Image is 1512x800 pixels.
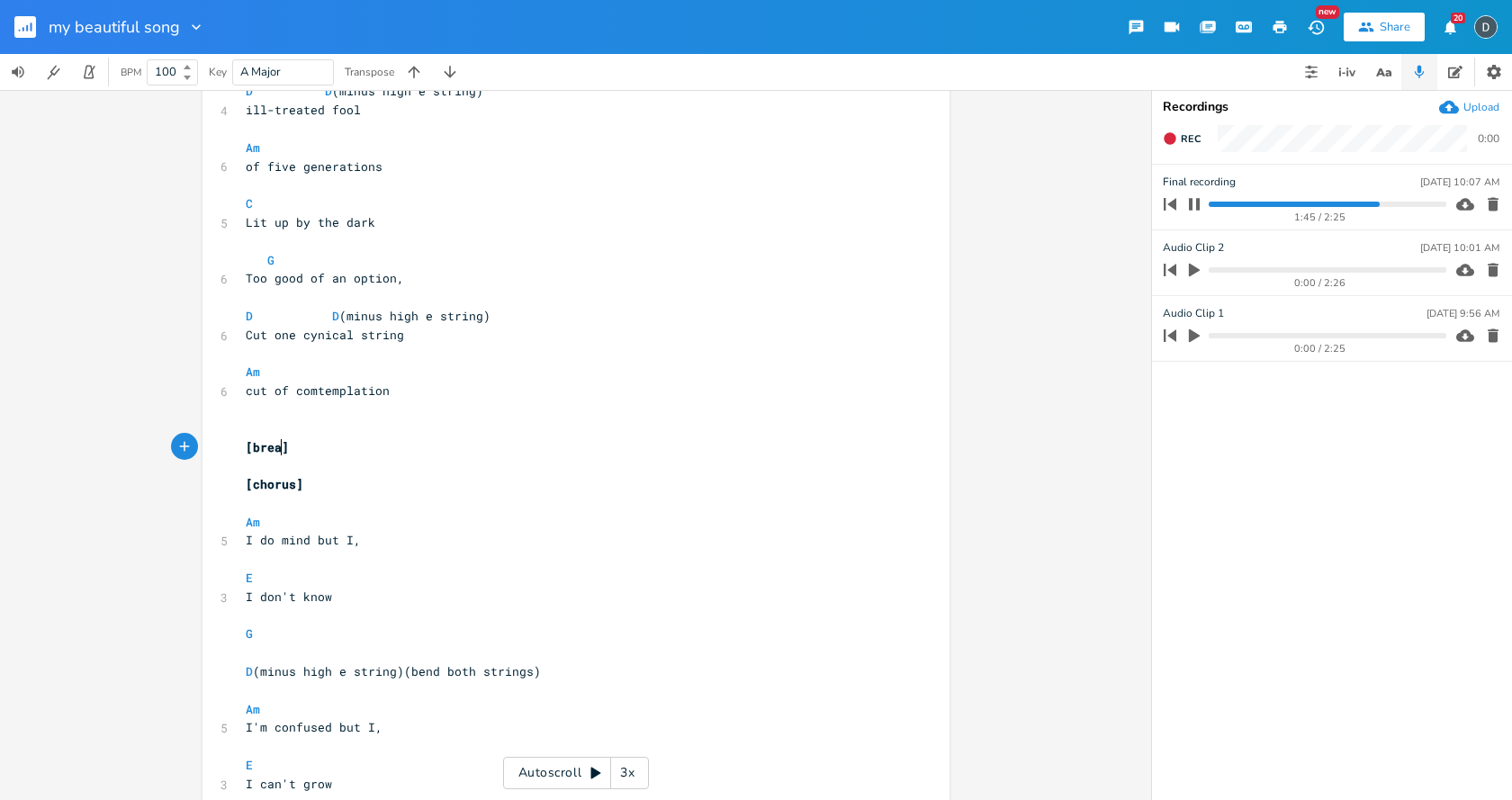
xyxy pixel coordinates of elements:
[246,439,289,455] span: [brea]
[1478,133,1499,144] div: 0:00
[246,327,404,343] span: Cut one cynical string
[1451,13,1465,23] div: 20
[503,757,649,789] div: Autoscroll
[246,514,260,530] span: Am
[246,757,253,773] span: E
[1380,19,1410,35] div: Share
[1194,278,1446,288] div: 0:00 / 2:26
[246,570,253,586] span: E
[1163,239,1224,256] span: Audio Clip 2
[246,532,361,548] span: I do mind but I,
[325,83,332,99] span: D
[1420,243,1499,253] div: [DATE] 10:01 AM
[246,214,375,230] span: Lit up by the dark
[1163,101,1501,113] div: Recordings
[246,270,404,286] span: Too good of an option,
[246,102,361,118] span: ill-treated fool
[246,625,253,642] span: G
[1181,132,1201,146] span: Rec
[1420,177,1499,187] div: [DATE] 10:07 AM
[1163,174,1236,191] span: Final recording
[246,158,382,175] span: of five generations
[246,663,541,679] span: (minus high e string)(bend both strings)
[267,252,274,268] span: G
[246,663,253,679] span: D
[1298,11,1334,43] button: New
[246,308,490,324] span: (minus high e string)
[345,67,394,77] div: Transpose
[1426,309,1499,319] div: [DATE] 9:56 AM
[246,195,253,211] span: C
[246,139,260,156] span: Am
[246,589,332,605] span: I don't know
[246,476,303,492] span: [chorus]
[240,64,281,80] span: A Major
[246,719,382,735] span: I'm confused but I,
[49,19,180,35] span: my beautiful song
[1156,124,1208,153] button: Rec
[246,308,253,324] span: D
[246,701,260,717] span: Am
[1163,305,1224,322] span: Audio Clip 1
[1432,11,1468,43] button: 20
[332,308,339,324] span: D
[1194,344,1446,354] div: 0:00 / 2:25
[1439,97,1499,117] button: Upload
[1474,15,1498,39] img: Dave McNamara
[246,83,483,99] span: (minus high e string)
[246,364,260,380] span: Am
[1316,5,1339,19] div: New
[246,83,253,99] span: D
[1194,212,1446,222] div: 1:45 / 2:25
[1463,100,1499,114] div: Upload
[209,67,227,77] div: Key
[246,382,390,399] span: cut of comtemplation
[1344,13,1425,41] button: Share
[246,776,332,792] span: I can't grow
[121,67,141,77] div: BPM
[611,757,643,789] div: 3x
